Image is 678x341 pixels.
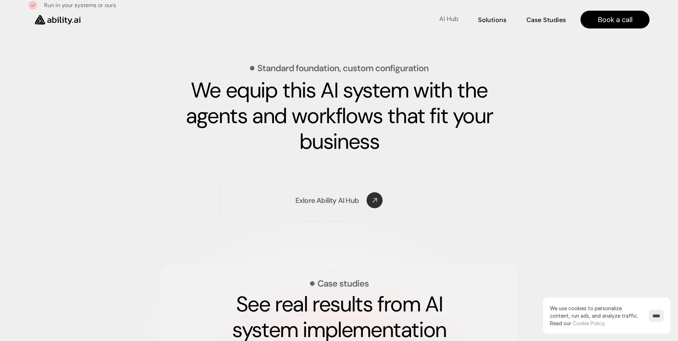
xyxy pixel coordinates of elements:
a: Book a call [580,11,650,28]
p: AI Hub [439,15,458,23]
strong: We equip this AI system with the agents and workflows that fit your business [185,76,497,156]
p: Book a call [598,15,632,25]
a: Cookie Policy [573,320,604,326]
a: Exlore Ability AI Hub [220,179,458,221]
span: Read our . [550,320,605,326]
p: We use cookies to personalize content, run ads, and analyze traffic. [550,304,642,327]
a: Case Studies [526,14,566,26]
a: Solutions [478,14,506,26]
nav: Main navigation [90,11,650,28]
p: Standard foundation, custom configuration [257,64,429,73]
p: Exlore Ability AI Hub [295,195,359,205]
p: Case Studies [526,16,566,25]
p: Case studies [317,279,368,288]
a: AI Hub [439,14,458,26]
p: Solutions [478,16,506,25]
